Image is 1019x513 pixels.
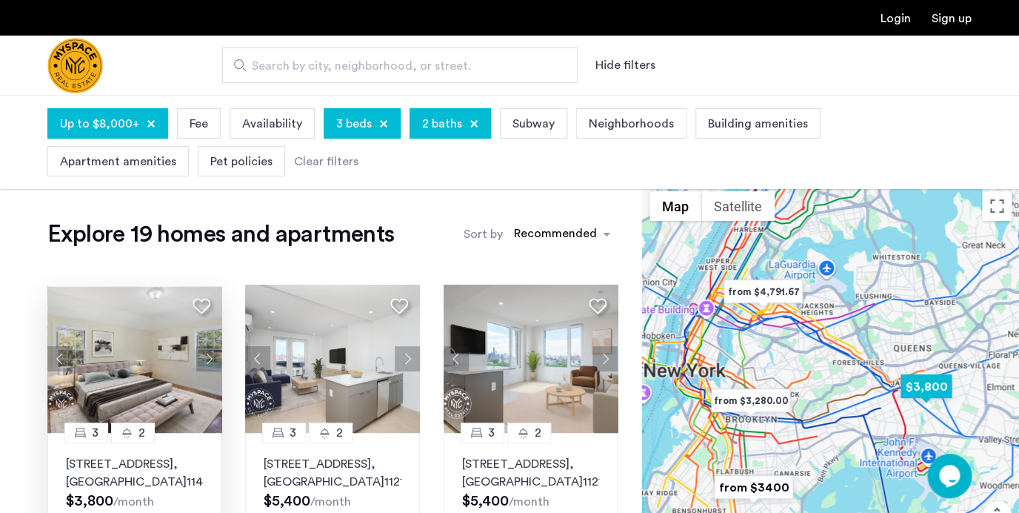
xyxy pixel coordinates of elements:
button: Show satellite imagery [701,191,775,221]
button: Toggle fullscreen view [982,191,1012,221]
p: [STREET_ADDRESS] 11216 [264,455,401,491]
button: Show or hide filters [595,56,655,74]
span: 2 baths [422,115,462,133]
img: 1995_638296965691939956.png [47,285,222,433]
button: Next apartment [592,346,618,371]
span: Apartment amenities [60,153,176,171]
span: Search by city, neighborhood, or street. [252,57,536,75]
span: $3,800 [66,494,113,509]
ng-select: sort-apartment [507,221,618,248]
div: $3,800 [895,370,958,403]
button: Next apartment [395,346,420,371]
div: Clear filters [294,153,358,171]
span: Pet policies [210,153,273,171]
span: Building amenities [708,115,808,133]
sub: /month [310,496,351,508]
img: logo [47,38,103,93]
div: from $3,280.00 [705,384,796,417]
iframe: chat widget [927,454,975,498]
span: Availability [242,115,302,133]
span: 2 [138,424,145,442]
input: Apartment Search [222,47,578,83]
sub: /month [113,496,154,508]
img: a8b926f1-9a91-4e5e-b036-feb4fe78ee5d_638930503100543542.jpeg [245,285,420,433]
div: from $3400 [708,471,799,504]
p: [STREET_ADDRESS] 11216 [462,455,599,491]
span: Fee [190,115,208,133]
span: Subway [512,115,555,133]
span: $5,400 [264,494,310,509]
span: Up to $8,000+ [60,115,139,133]
a: Login [881,13,911,24]
span: 3 [92,424,98,442]
button: Next apartment [196,346,221,371]
button: Previous apartment [47,346,73,371]
h1: Explore 19 homes and apartments [47,219,394,249]
button: Previous apartment [245,346,270,371]
div: Recommended [512,225,597,246]
a: Cazamio Logo [47,38,103,93]
label: Sort by [464,225,503,243]
span: 3 beds [336,115,372,133]
p: [STREET_ADDRESS] 11434 [66,455,203,491]
button: Previous apartment [444,346,469,371]
span: $5,400 [462,494,509,509]
span: 2 [336,424,343,442]
a: Registration [932,13,972,24]
span: 3 [290,424,296,442]
img: a8b926f1-9a91-4e5e-b036-feb4fe78ee5d_638930469348904241.jpeg [444,285,618,433]
span: Neighborhoods [589,115,674,133]
span: 3 [488,424,495,442]
div: from $4,791.67 [718,275,809,308]
span: 2 [535,424,541,442]
button: Show street map [649,191,701,221]
sub: /month [509,496,549,508]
